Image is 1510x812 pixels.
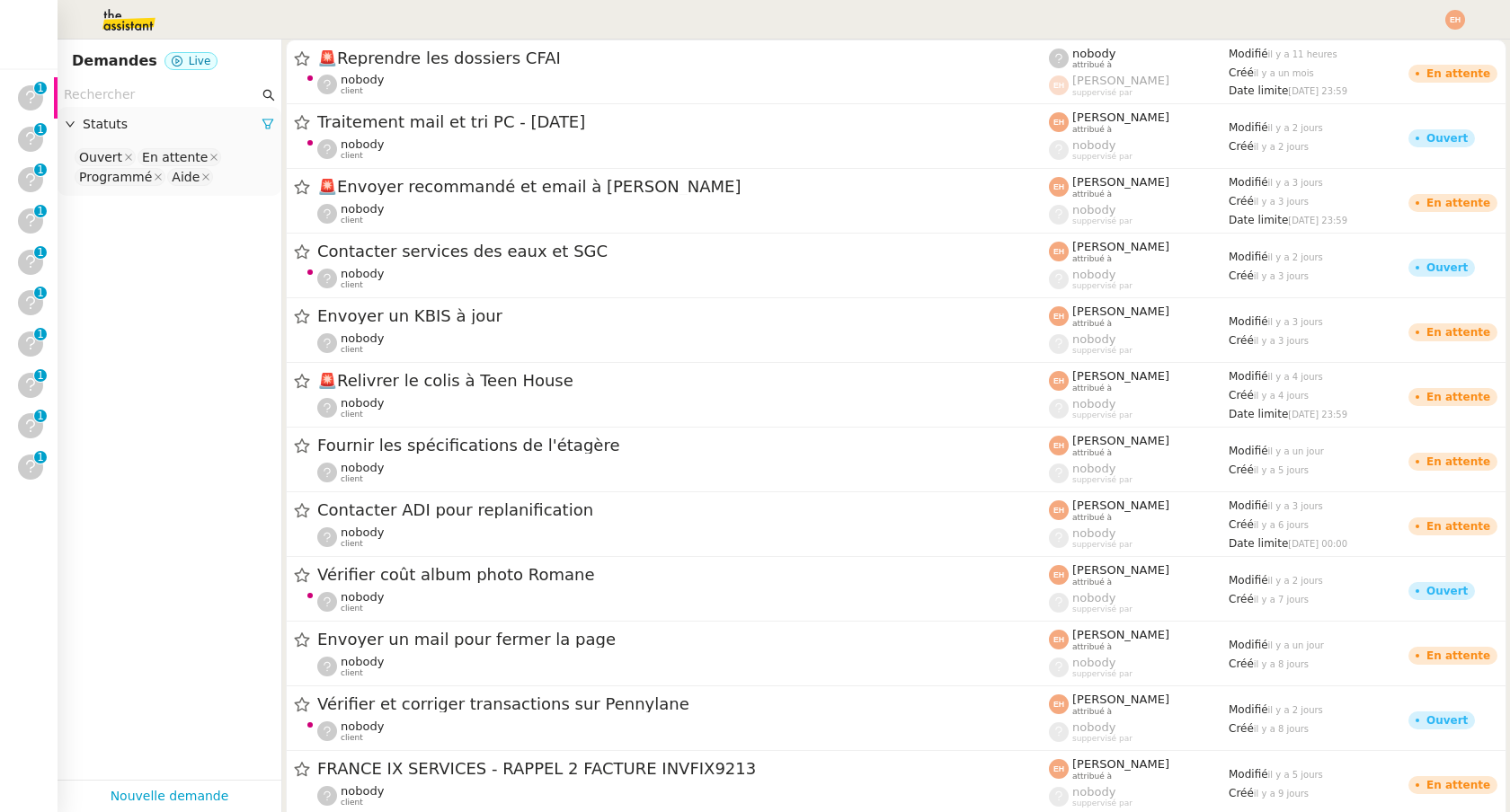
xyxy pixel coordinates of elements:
span: il y a 8 jours [1254,659,1309,669]
span: [PERSON_NAME] [1072,499,1169,512]
span: nobody [1072,332,1115,346]
span: Reprendre les dossiers CFAI [317,50,1049,66]
nz-badge-sup: 1 [34,163,47,176]
nz-badge-sup: 1 [34,328,47,340]
span: il y a 2 jours [1268,252,1323,262]
span: Modifié [1229,121,1268,134]
app-user-label: attribué à [1049,369,1229,393]
img: svg [1049,371,1069,391]
nz-badge-sup: 1 [34,287,47,299]
span: Créé [1229,389,1254,402]
span: Créé [1229,334,1254,347]
span: client [341,733,363,743]
img: svg [1049,177,1069,197]
span: client [341,474,363,484]
span: attribué à [1072,254,1112,264]
app-user-detailed-label: client [317,73,1049,96]
app-user-detailed-label: client [317,525,1049,549]
app-user-label: attribué à [1049,563,1229,587]
img: svg [1049,500,1069,520]
span: [PERSON_NAME] [1072,74,1169,87]
span: nobody [341,137,384,151]
span: il y a 2 jours [1268,576,1323,586]
span: nobody [1072,268,1115,281]
span: client [341,668,363,678]
span: il y a 6 jours [1254,520,1309,530]
span: Créé [1229,195,1254,207]
span: 🚨 [317,177,337,196]
span: Créé [1229,593,1254,605]
div: Statuts [58,107,281,142]
app-user-detailed-label: client [317,590,1049,613]
nz-badge-sup: 1 [34,410,47,422]
app-user-label: attribué à [1049,304,1229,328]
span: [PERSON_NAME] [1072,434,1169,447]
nz-select-item: Aide [167,168,213,186]
span: il y a un jour [1268,640,1324,650]
span: [DATE] 00:00 [1288,539,1347,549]
span: suppervisé par [1072,475,1132,485]
span: Créé [1229,658,1254,670]
span: client [341,410,363,419]
span: attribué à [1072,707,1112,717]
img: svg [1049,694,1069,714]
app-user-label: attribué à [1049,110,1229,134]
span: attribué à [1072,772,1112,781]
span: client [341,539,363,549]
span: attribué à [1072,319,1112,329]
span: il y a 7 jours [1254,595,1309,605]
span: [PERSON_NAME] [1072,240,1169,253]
div: Programmé [79,169,152,185]
span: nobody [1072,397,1115,410]
span: [PERSON_NAME] [1072,628,1169,641]
span: Modifié [1229,574,1268,587]
span: Date limite [1229,84,1288,97]
p: 1 [37,451,44,467]
span: attribué à [1072,60,1112,70]
span: attribué à [1072,513,1112,523]
app-user-label: attribué à [1049,693,1229,716]
span: nobody [341,267,384,280]
span: Modifié [1229,703,1268,716]
app-user-detailed-label: client [317,719,1049,743]
span: nobody [341,396,384,410]
span: suppervisé par [1072,216,1132,226]
div: En attente [1426,456,1490,467]
div: En attente [1426,198,1490,208]
span: [PERSON_NAME] [1072,693,1169,706]
span: [DATE] 23:59 [1288,216,1347,225]
span: il y a 3 jours [1268,501,1323,511]
span: attribué à [1072,190,1112,199]
span: nobody [1072,591,1115,605]
img: svg [1049,112,1069,132]
app-user-detailed-label: client [317,137,1049,161]
span: 🚨 [317,371,337,390]
span: nobody [1072,720,1115,734]
span: attribué à [1072,642,1112,652]
span: Contacter ADI pour replanification [317,502,1049,518]
app-user-detailed-label: client [317,784,1049,808]
nz-select-item: Programmé [75,168,165,186]
span: il y a 2 jours [1268,705,1323,715]
span: nobody [1072,785,1115,799]
div: En attente [1426,521,1490,532]
span: Traitement mail et tri PC - [DATE] [317,114,1049,130]
span: client [341,604,363,613]
span: nobody [341,525,384,539]
span: nobody [1072,526,1115,540]
span: Créé [1229,787,1254,799]
nz-badge-sup: 1 [34,369,47,382]
span: [PERSON_NAME] [1072,757,1169,771]
span: attribué à [1072,578,1112,587]
app-user-label: suppervisé par [1049,591,1229,614]
span: attribué à [1072,384,1112,393]
app-user-label: suppervisé par [1049,720,1229,744]
div: Ouvert [1426,133,1468,144]
span: Date limite [1229,214,1288,226]
span: il y a 8 jours [1254,724,1309,734]
span: Créé [1229,463,1254,476]
nz-select-item: Ouvert [75,148,136,166]
span: nobody [341,590,384,604]
p: 1 [37,205,44,221]
span: il y a 4 jours [1254,391,1309,401]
